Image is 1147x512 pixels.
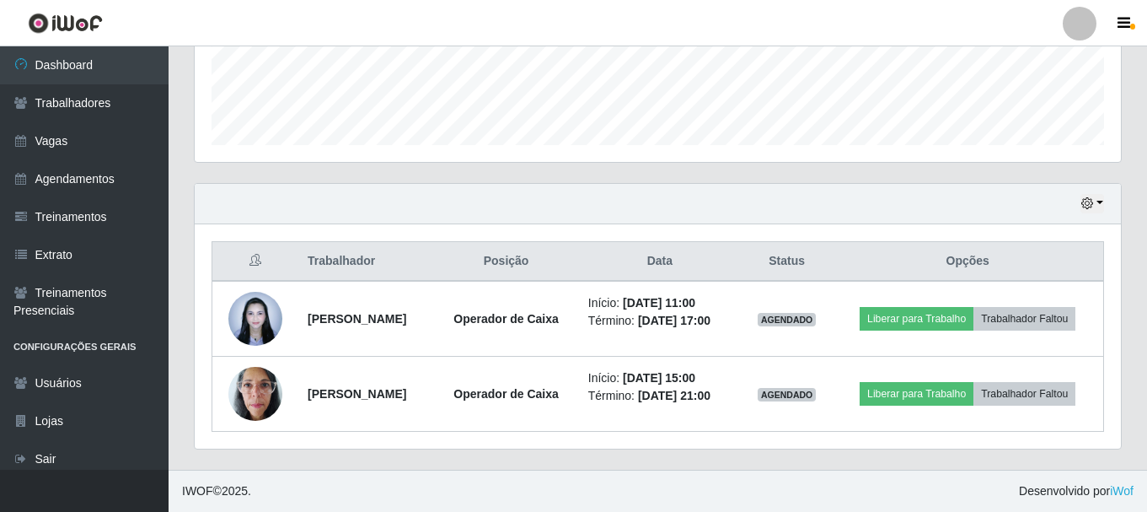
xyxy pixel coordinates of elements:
[308,312,406,326] strong: [PERSON_NAME]
[182,484,213,498] span: IWOF
[453,312,559,326] strong: Operador de Caixa
[308,387,406,401] strong: [PERSON_NAME]
[297,242,434,282] th: Trabalhador
[973,307,1075,331] button: Trabalhador Faltou
[638,314,710,327] time: [DATE] 17:00
[588,312,732,330] li: Término:
[638,389,710,402] time: [DATE] 21:00
[623,371,695,385] time: [DATE] 15:00
[588,387,732,405] li: Término:
[434,242,577,282] th: Posição
[1019,482,1134,500] span: Desenvolvido por
[758,388,817,402] span: AGENDADO
[578,242,742,282] th: Data
[453,387,559,401] strong: Operador de Caixa
[182,482,251,500] span: © 2025 .
[588,294,732,312] li: Início:
[860,382,973,406] button: Liberar para Trabalho
[28,13,103,34] img: CoreUI Logo
[860,307,973,331] button: Liberar para Trabalho
[832,242,1103,282] th: Opções
[228,358,282,429] img: 1740495747223.jpeg
[588,369,732,387] li: Início:
[973,382,1075,406] button: Trabalhador Faltou
[742,242,832,282] th: Status
[623,296,695,310] time: [DATE] 11:00
[1110,484,1134,498] a: iWof
[228,283,282,354] img: 1742846870859.jpeg
[758,313,817,326] span: AGENDADO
